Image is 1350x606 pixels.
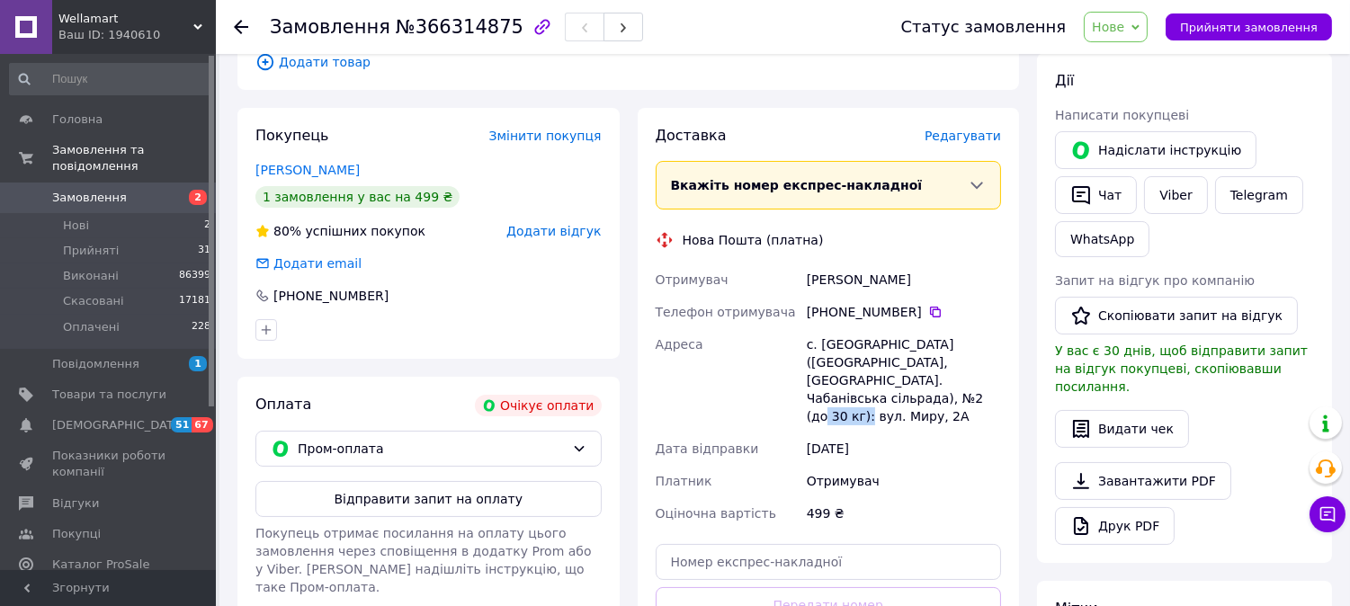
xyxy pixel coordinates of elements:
span: Wellamart [58,11,193,27]
a: Друк PDF [1055,507,1175,545]
div: 1 замовлення у вас на 499 ₴ [255,186,460,208]
div: с. [GEOGRAPHIC_DATA] ([GEOGRAPHIC_DATA], [GEOGRAPHIC_DATA]. Чабанівська сільрада), №2 (до 30 кг):... [803,328,1005,432]
div: Очікує оплати [475,395,602,416]
a: WhatsApp [1055,221,1149,257]
span: Покупець [255,127,329,144]
div: 499 ₴ [803,497,1005,530]
span: Написати покупцеві [1055,108,1189,122]
div: Повернутися назад [234,18,248,36]
button: Скопіювати запит на відгук [1055,297,1298,334]
span: №366314875 [396,16,523,38]
span: У вас є 30 днів, щоб відправити запит на відгук покупцеві, скопіювавши посилання. [1055,343,1308,394]
div: Статус замовлення [901,18,1067,36]
span: 228 [192,319,210,335]
div: Нова Пошта (платна) [678,231,828,249]
span: Товари та послуги [52,387,166,403]
button: Надіслати інструкцію [1055,131,1256,169]
span: Отримувач [656,272,729,287]
a: Viber [1144,176,1207,214]
button: Відправити запит на оплату [255,481,602,517]
span: Доставка [656,127,727,144]
div: Отримувач [803,465,1005,497]
div: [PERSON_NAME] [803,263,1005,296]
input: Пошук [9,63,212,95]
span: 86399 [179,268,210,284]
span: Покупці [52,526,101,542]
span: Оплата [255,396,311,413]
span: [DEMOGRAPHIC_DATA] [52,417,185,433]
span: Телефон отримувача [656,305,796,319]
span: Змінити покупця [489,129,602,143]
span: Платник [656,474,712,488]
span: 1 [189,356,207,371]
span: Оплачені [63,319,120,335]
input: Номер експрес-накладної [656,544,1002,580]
div: Додати email [272,254,363,272]
button: Чат [1055,176,1137,214]
button: Чат з покупцем [1310,496,1346,532]
span: 2 [204,218,210,234]
span: Виконані [63,268,119,284]
span: Прийняти замовлення [1180,21,1318,34]
span: Дії [1055,72,1074,89]
span: Нове [1092,20,1124,34]
span: Редагувати [925,129,1001,143]
span: 80% [273,224,301,238]
div: Додати email [254,254,363,272]
div: успішних покупок [255,222,425,240]
span: Повідомлення [52,356,139,372]
span: Нові [63,218,89,234]
span: Оціночна вартість [656,506,776,521]
a: Telegram [1215,176,1303,214]
a: [PERSON_NAME] [255,163,360,177]
span: Замовлення [270,16,390,38]
div: [DATE] [803,432,1005,465]
div: Ваш ID: 1940610 [58,27,216,43]
span: Додати відгук [506,224,601,238]
span: Дата відправки [656,441,759,456]
span: Вкажіть номер експрес-накладної [671,178,923,192]
span: Адреса [656,337,703,352]
span: Пром-оплата [298,439,565,459]
span: Каталог ProSale [52,557,149,573]
span: Запит на відгук про компанію [1055,273,1255,288]
div: [PHONE_NUMBER] [272,287,390,305]
div: [PHONE_NUMBER] [807,303,1001,321]
span: 51 [171,417,192,432]
span: Головна [52,111,103,128]
span: 2 [189,190,207,205]
span: Замовлення [52,190,127,206]
span: 31 [198,243,210,259]
span: Замовлення та повідомлення [52,142,216,174]
span: Покупець отримає посилання на оплату цього замовлення через сповіщення в додатку Prom або у Viber... [255,526,592,594]
span: 67 [192,417,212,432]
span: Скасовані [63,293,124,309]
button: Видати чек [1055,410,1189,448]
a: Завантажити PDF [1055,462,1231,500]
span: Показники роботи компанії [52,448,166,480]
span: Відгуки [52,495,99,512]
span: Прийняті [63,243,119,259]
span: 17181 [179,293,210,309]
span: Додати товар [255,52,1001,72]
button: Прийняти замовлення [1166,13,1332,40]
